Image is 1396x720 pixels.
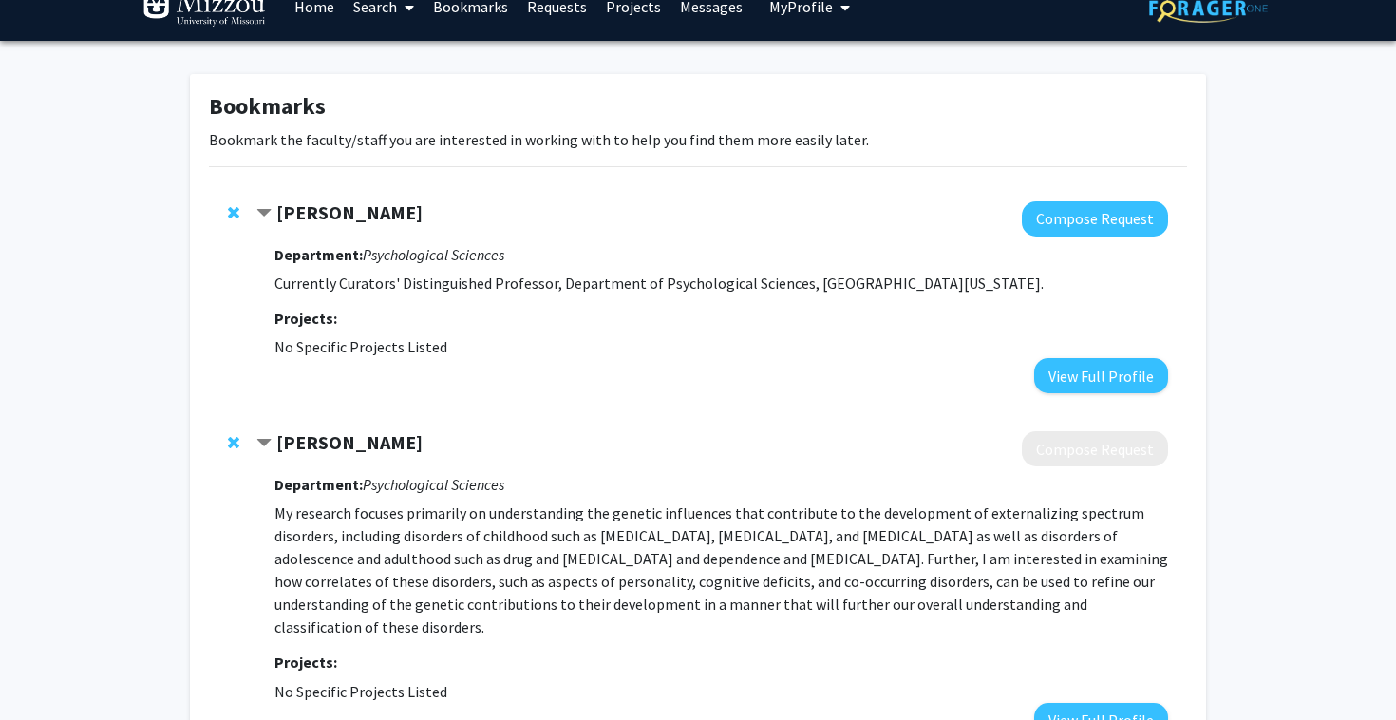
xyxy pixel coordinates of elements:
[274,653,337,672] strong: Projects:
[274,475,363,494] strong: Department:
[209,93,1187,121] h1: Bookmarks
[228,435,239,450] span: Remove Ian Gizer from bookmarks
[276,200,423,224] strong: [PERSON_NAME]
[209,128,1187,151] p: Bookmark the faculty/staff you are interested in working with to help you find them more easily l...
[363,245,504,264] i: Psychological Sciences
[256,206,272,221] span: Contract Nelson Cowan Bookmark
[363,475,504,494] i: Psychological Sciences
[274,309,337,328] strong: Projects:
[274,245,363,264] strong: Department:
[228,205,239,220] span: Remove Nelson Cowan from bookmarks
[1022,201,1168,237] button: Compose Request to Nelson Cowan
[14,635,81,706] iframe: Chat
[274,682,447,701] span: No Specific Projects Listed
[1022,431,1168,466] button: Compose Request to Ian Gizer
[256,436,272,451] span: Contract Ian Gizer Bookmark
[274,272,1168,294] p: Currently Curators' Distinguished Professor, Department of Psychological Sciences, [GEOGRAPHIC_DA...
[276,430,423,454] strong: [PERSON_NAME]
[1034,358,1168,393] button: View Full Profile
[274,337,447,356] span: No Specific Projects Listed
[274,502,1168,638] p: My research focuses primarily on understanding the genetic influences that contribute to the deve...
